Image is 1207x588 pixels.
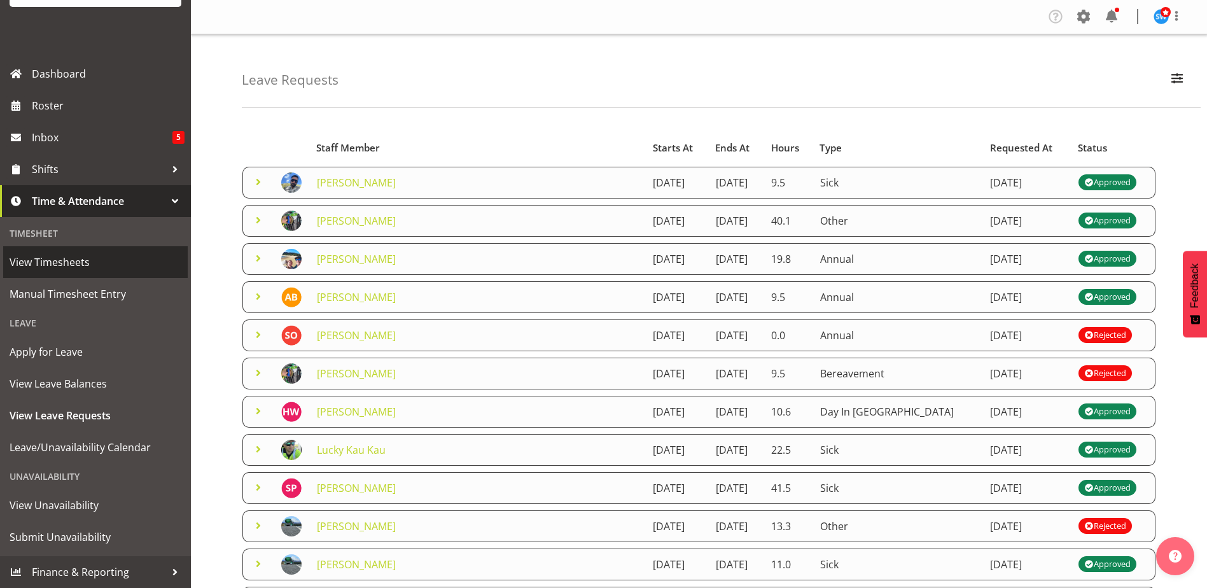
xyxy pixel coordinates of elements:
[1084,519,1126,534] div: Rejected
[281,554,302,575] img: jayden-vincent526be9264d371de1c61c32976aef3f65.png
[317,252,396,266] a: [PERSON_NAME]
[708,319,764,351] td: [DATE]
[813,205,983,237] td: Other
[645,243,708,275] td: [DATE]
[317,405,396,419] a: [PERSON_NAME]
[1084,442,1130,458] div: Approved
[764,434,812,466] td: 22.5
[813,281,983,313] td: Annual
[820,141,842,155] span: Type
[645,510,708,542] td: [DATE]
[317,328,396,342] a: [PERSON_NAME]
[1154,9,1169,24] img: steve-webb7510.jpg
[242,73,338,87] h4: Leave Requests
[1078,141,1107,155] span: Status
[1084,557,1130,572] div: Approved
[990,141,1052,155] span: Requested At
[764,243,812,275] td: 19.8
[982,205,1070,237] td: [DATE]
[10,284,181,304] span: Manual Timesheet Entry
[317,519,396,533] a: [PERSON_NAME]
[982,243,1070,275] td: [DATE]
[1084,404,1130,419] div: Approved
[1084,290,1130,305] div: Approved
[317,214,396,228] a: [PERSON_NAME]
[3,310,188,336] div: Leave
[10,253,181,272] span: View Timesheets
[281,516,302,536] img: jayden-vincent526be9264d371de1c61c32976aef3f65.png
[982,549,1070,580] td: [DATE]
[645,549,708,580] td: [DATE]
[10,374,181,393] span: View Leave Balances
[764,167,812,199] td: 9.5
[32,160,165,179] span: Shifts
[317,367,396,381] a: [PERSON_NAME]
[32,64,185,83] span: Dashboard
[1084,328,1126,343] div: Rejected
[771,141,799,155] span: Hours
[1084,251,1130,267] div: Approved
[1164,66,1190,94] button: Filter Employees
[317,481,396,495] a: [PERSON_NAME]
[316,141,380,155] span: Staff Member
[1183,251,1207,337] button: Feedback - Show survey
[3,246,188,278] a: View Timesheets
[1189,263,1201,308] span: Feedback
[645,434,708,466] td: [DATE]
[708,396,764,428] td: [DATE]
[1084,175,1130,190] div: Approved
[281,287,302,307] img: angela-burrill10486.jpg
[813,472,983,504] td: Sick
[982,358,1070,389] td: [DATE]
[982,472,1070,504] td: [DATE]
[281,211,302,231] img: jimi-jack2d49adff5e4179d594c9ccc0e579dba0.png
[3,368,188,400] a: View Leave Balances
[764,510,812,542] td: 13.3
[3,431,188,463] a: Leave/Unavailability Calendar
[813,549,983,580] td: Sick
[764,358,812,389] td: 9.5
[813,319,983,351] td: Annual
[10,528,181,547] span: Submit Unavailability
[3,278,188,310] a: Manual Timesheet Entry
[708,243,764,275] td: [DATE]
[982,281,1070,313] td: [DATE]
[813,358,983,389] td: Bereavement
[32,96,185,115] span: Roster
[281,363,302,384] img: jimi-jack2d49adff5e4179d594c9ccc0e579dba0.png
[645,319,708,351] td: [DATE]
[1169,550,1182,563] img: help-xxl-2.png
[813,396,983,428] td: Day In [GEOGRAPHIC_DATA]
[982,510,1070,542] td: [DATE]
[1084,213,1130,228] div: Approved
[715,141,750,155] span: Ends At
[764,472,812,504] td: 41.5
[813,167,983,199] td: Sick
[317,176,396,190] a: [PERSON_NAME]
[708,434,764,466] td: [DATE]
[281,172,302,193] img: bhupinder-dhaliwale520c7e83d2cff55cd0c5581e3f2827c.png
[317,557,396,571] a: [PERSON_NAME]
[1084,366,1126,381] div: Rejected
[645,167,708,199] td: [DATE]
[10,342,181,361] span: Apply for Leave
[708,281,764,313] td: [DATE]
[645,472,708,504] td: [DATE]
[281,440,302,460] img: lucky-kau-kaub75bdeb4ebc3a1a5d501d68e79194433.png
[3,400,188,431] a: View Leave Requests
[708,205,764,237] td: [DATE]
[982,167,1070,199] td: [DATE]
[813,243,983,275] td: Annual
[10,438,181,457] span: Leave/Unavailability Calendar
[3,463,188,489] div: Unavailability
[317,443,386,457] a: Lucky Kau Kau
[32,563,165,582] span: Finance & Reporting
[317,290,396,304] a: [PERSON_NAME]
[10,406,181,425] span: View Leave Requests
[3,521,188,553] a: Submit Unavailability
[32,128,172,147] span: Inbox
[10,496,181,515] span: View Unavailability
[813,434,983,466] td: Sick
[764,549,812,580] td: 11.0
[3,220,188,246] div: Timesheet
